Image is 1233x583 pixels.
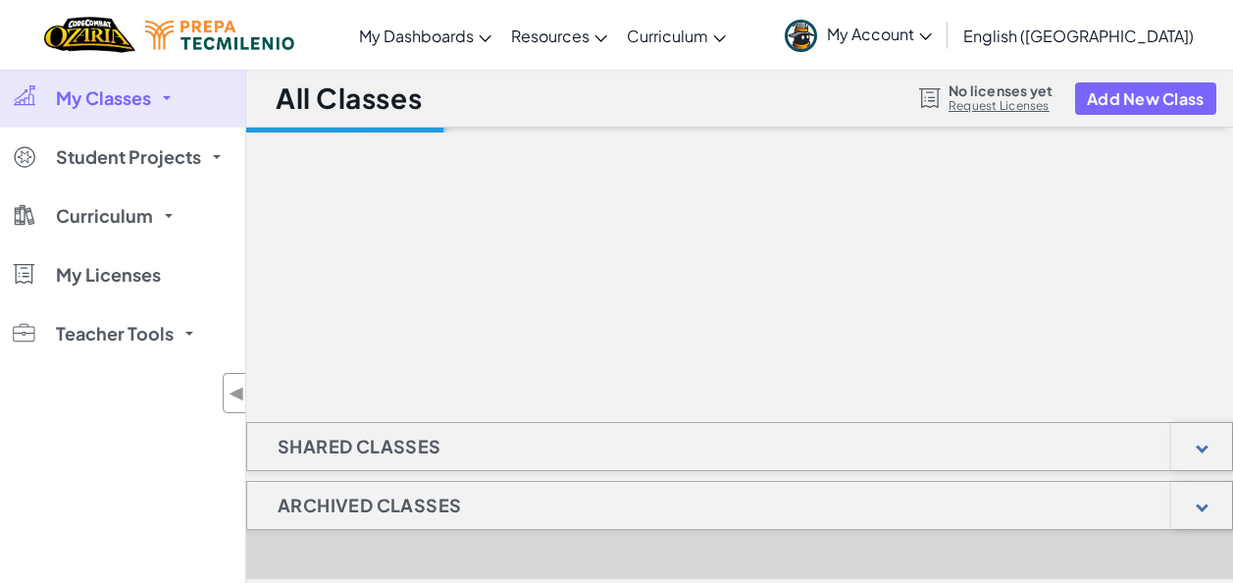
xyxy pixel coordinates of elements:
a: My Dashboards [349,9,501,62]
a: Curriculum [617,9,736,62]
h1: Archived Classes [247,481,491,530]
span: Teacher Tools [56,325,174,343]
span: Student Projects [56,148,201,166]
h1: All Classes [276,79,422,117]
img: avatar [785,20,817,52]
a: My Account [775,4,942,66]
span: My Classes [56,89,151,107]
span: Resources [511,26,590,46]
img: Tecmilenio logo [145,21,294,50]
a: Ozaria by CodeCombat logo [44,15,135,55]
span: ◀ [229,379,245,407]
button: Add New Class [1075,82,1216,115]
span: Curriculum [627,26,708,46]
a: English ([GEOGRAPHIC_DATA]) [953,9,1204,62]
span: English ([GEOGRAPHIC_DATA]) [963,26,1194,46]
a: Resources [501,9,617,62]
span: Curriculum [56,207,153,225]
img: Home [44,15,135,55]
span: My Account [827,24,932,44]
span: My Dashboards [359,26,474,46]
a: Request Licenses [949,98,1053,114]
span: My Licenses [56,266,161,284]
h1: Shared Classes [247,422,472,471]
span: No licenses yet [949,82,1053,98]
